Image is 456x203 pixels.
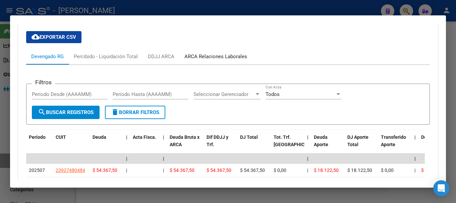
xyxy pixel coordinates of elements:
span: Transferido Aporte [381,134,406,147]
button: Borrar Filtros [105,106,165,119]
span: $ 54.367,50 [207,168,231,173]
datatable-header-cell: Transferido Aporte [378,130,412,160]
datatable-header-cell: Deuda Contr. [418,130,452,160]
span: $ 54.367,50 [93,168,117,173]
datatable-header-cell: Período [26,130,53,160]
span: $ 54.367,50 [240,168,265,173]
span: $ 0,00 [381,168,394,173]
span: Deuda Bruta x ARCA [170,134,199,147]
span: Tot. Trf. [GEOGRAPHIC_DATA] [274,134,319,147]
datatable-header-cell: | [304,130,311,160]
span: | [307,156,308,161]
span: Exportar CSV [32,34,76,40]
span: $ 36.245,00 [421,168,446,173]
span: | [163,168,164,173]
datatable-header-cell: CUIT [53,130,90,160]
span: $ 18.122,50 [347,168,372,173]
datatable-header-cell: Acta Fisca. [130,130,160,160]
span: Deuda Contr. [421,134,449,140]
span: Dif DDJJ y Trf. [207,134,228,147]
datatable-header-cell: Deuda [90,130,123,160]
span: Deuda [93,134,106,140]
datatable-header-cell: | [412,130,418,160]
span: | [414,156,416,161]
span: | [163,134,164,140]
datatable-header-cell: | [123,130,130,160]
span: $ 54.367,50 [170,168,194,173]
span: Buscar Registros [38,109,94,115]
button: Exportar CSV [26,31,81,43]
datatable-header-cell: Deuda Bruta x ARCA [167,130,204,160]
datatable-header-cell: DJ Total [237,130,271,160]
span: $ 0,00 [274,168,286,173]
span: | [163,156,164,161]
span: | [126,134,127,140]
span: | [126,168,127,173]
span: Período [29,134,46,140]
div: ARCA Relaciones Laborales [184,53,247,60]
span: 23927480484 [56,168,85,173]
h3: Filtros [32,79,55,86]
span: | [414,168,415,173]
span: CUIT [56,134,66,140]
datatable-header-cell: Deuda Aporte [311,130,345,160]
div: Devengado RG [31,53,64,60]
datatable-header-cell: | [160,130,167,160]
datatable-header-cell: Dif DDJJ y Trf. [204,130,237,160]
span: | [307,134,308,140]
div: Percibido - Liquidación Total [74,53,138,60]
span: | [126,156,127,161]
div: Open Intercom Messenger [433,180,449,196]
span: | [307,168,308,173]
datatable-header-cell: Tot. Trf. Bruto [271,130,304,160]
span: Deuda Aporte [314,134,328,147]
mat-icon: cloud_download [32,33,40,41]
span: DJ Total [240,134,258,140]
button: Buscar Registros [32,106,100,119]
span: Acta Fisca. [133,134,156,140]
span: Borrar Filtros [111,109,159,115]
mat-icon: search [38,108,46,116]
span: Seleccionar Gerenciador [193,91,254,97]
span: Todos [266,91,280,97]
mat-icon: delete [111,108,119,116]
span: DJ Aporte Total [347,134,368,147]
span: 202507 [29,168,45,173]
span: $ 18.122,50 [314,168,339,173]
span: | [414,134,416,140]
div: DDJJ ARCA [148,53,174,60]
datatable-header-cell: DJ Aporte Total [345,130,378,160]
